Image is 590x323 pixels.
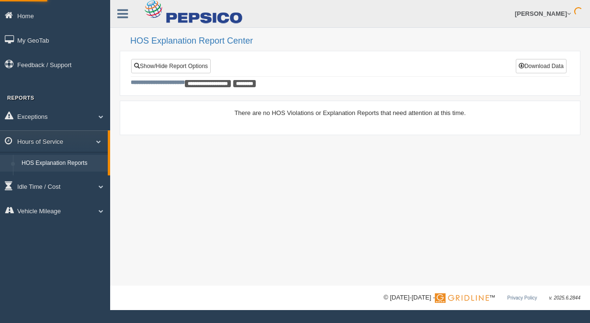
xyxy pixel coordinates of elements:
[549,295,580,300] span: v. 2025.6.2844
[507,295,537,300] a: Privacy Policy
[17,172,108,189] a: HOS Violation Audit Reports
[131,59,211,73] a: Show/Hide Report Options
[131,108,569,117] div: There are no HOS Violations or Explanation Reports that need attention at this time.
[516,59,567,73] button: Download Data
[130,36,580,46] h2: HOS Explanation Report Center
[384,293,580,303] div: © [DATE]-[DATE] - ™
[17,155,108,172] a: HOS Explanation Reports
[435,293,489,303] img: Gridline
